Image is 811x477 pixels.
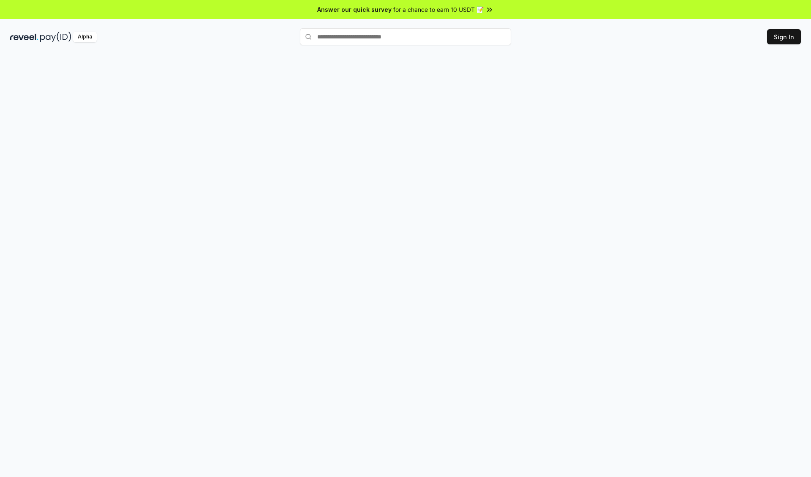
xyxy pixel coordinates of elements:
img: pay_id [40,32,71,42]
img: reveel_dark [10,32,38,42]
span: Answer our quick survey [317,5,392,14]
button: Sign In [767,29,801,44]
span: for a chance to earn 10 USDT 📝 [393,5,484,14]
div: Alpha [73,32,97,42]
